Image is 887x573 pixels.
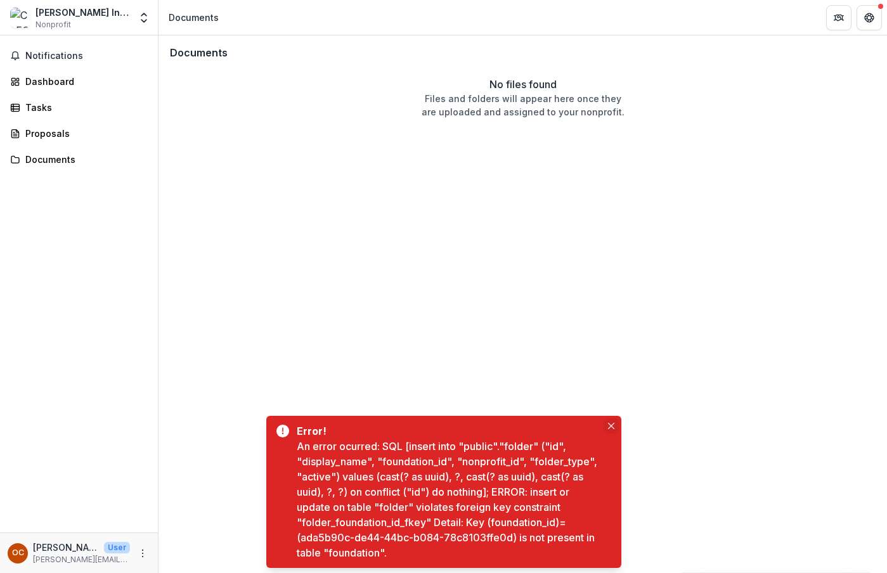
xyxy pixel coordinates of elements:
[25,51,148,61] span: Notifications
[5,46,153,66] button: Notifications
[826,5,851,30] button: Partners
[857,5,882,30] button: Get Help
[12,549,24,557] div: Olivia Collins
[170,47,228,59] h3: Documents
[5,71,153,92] a: Dashboard
[135,546,150,561] button: More
[104,542,130,553] p: User
[25,75,143,88] div: Dashboard
[5,97,153,118] a: Tasks
[36,6,130,19] div: [PERSON_NAME] Institute Inc
[5,123,153,144] a: Proposals
[297,423,596,439] div: Error!
[489,77,557,92] p: No files found
[33,554,130,565] p: [PERSON_NAME][EMAIL_ADDRESS][DOMAIN_NAME]
[5,149,153,170] a: Documents
[10,8,30,28] img: CLEO Institute Inc
[25,153,143,166] div: Documents
[25,101,143,114] div: Tasks
[36,19,71,30] span: Nonprofit
[164,8,224,27] nav: breadcrumb
[297,439,601,560] div: An error ocurred: SQL [insert into "public"."folder" ("id", "display_name", "foundation_id", "non...
[604,418,619,434] button: Close
[25,127,143,140] div: Proposals
[169,11,219,24] div: Documents
[422,92,625,119] p: Files and folders will appear here once they are uploaded and assigned to your nonprofit.
[33,541,99,554] p: [PERSON_NAME]
[135,5,153,30] button: Open entity switcher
